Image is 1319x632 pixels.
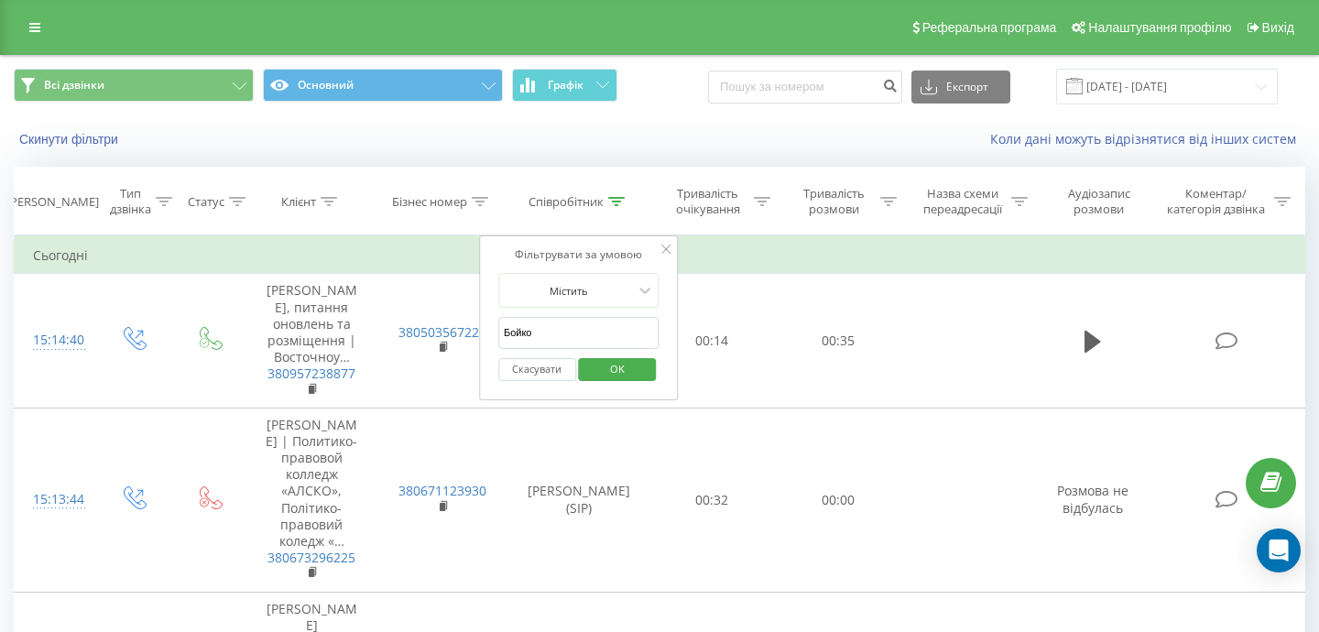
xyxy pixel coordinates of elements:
div: Коментар/категорія дзвінка [1162,186,1270,217]
td: 00:00 [775,408,901,592]
div: Тривалість розмови [791,186,876,217]
span: Реферальна програма [922,20,1057,35]
td: [PERSON_NAME] | Политико-правовой колледж «АЛСКО», Політико-правовий коледж «… [246,408,377,592]
button: Основний [263,69,503,102]
div: [PERSON_NAME] [6,194,99,210]
span: Налаштування профілю [1088,20,1231,35]
a: 380673296225 [267,549,355,566]
div: Бізнес номер [392,194,467,210]
input: Пошук за номером [708,71,902,104]
td: 00:35 [775,274,901,408]
button: Скасувати [498,358,576,381]
span: OK [592,354,643,383]
td: 00:32 [649,408,776,592]
a: 380503567221 [398,323,486,341]
a: 380671123930 [398,482,486,499]
div: Тривалість очікування [666,186,750,217]
div: Статус [188,194,224,210]
div: Аудіозапис розмови [1049,186,1149,217]
div: Open Intercom Messenger [1257,528,1301,572]
div: Клієнт [281,194,316,210]
div: Назва схеми переадресації [918,186,1007,217]
div: 15:13:44 [33,482,77,518]
td: 00:14 [649,274,776,408]
button: Скинути фільтри [14,131,127,147]
button: OK [579,358,657,381]
input: Введіть значення [498,317,659,349]
td: [PERSON_NAME] (SIP) [508,408,649,592]
div: 15:14:40 [33,322,77,358]
span: Всі дзвінки [44,78,104,93]
span: Графік [548,79,583,92]
span: Вихід [1262,20,1294,35]
div: Тип дзвінка [110,186,151,217]
button: Всі дзвінки [14,69,254,102]
td: [PERSON_NAME], питання оновлень та розміщення | Восточноу… [246,274,377,408]
div: Фільтрувати за умовою [498,245,659,264]
div: Співробітник [529,194,604,210]
button: Експорт [911,71,1010,104]
td: Сьогодні [15,237,1305,274]
span: Розмова не відбулась [1057,482,1128,516]
a: Коли дані можуть відрізнятися вiд інших систем [990,130,1305,147]
a: 380957238877 [267,365,355,382]
button: Графік [512,69,617,102]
